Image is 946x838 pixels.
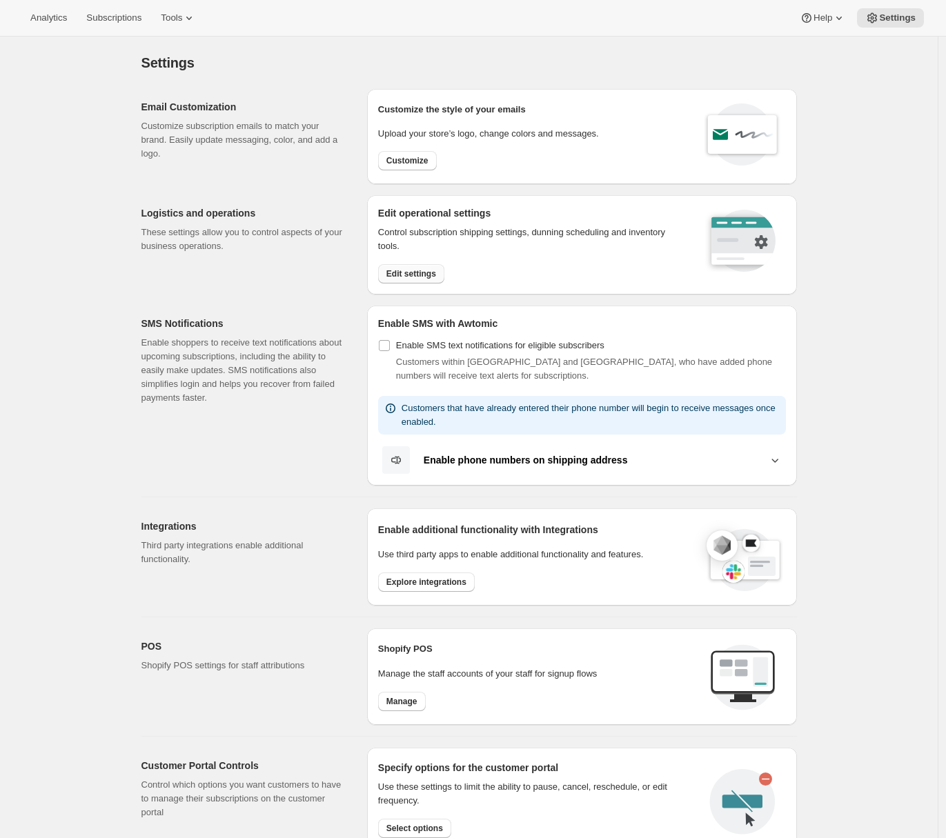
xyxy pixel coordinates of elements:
[378,692,426,711] button: Manage
[141,519,345,533] h2: Integrations
[141,778,345,819] p: Control which options you want customers to have to manage their subscriptions on the customer po...
[378,206,687,220] h2: Edit operational settings
[378,264,444,283] button: Edit settings
[396,357,772,381] span: Customers within [GEOGRAPHIC_DATA] and [GEOGRAPHIC_DATA], who have added phone numbers will recei...
[141,226,345,253] p: These settings allow you to control aspects of your business operations.
[424,455,628,466] b: Enable phone numbers on shipping address
[378,226,687,253] p: Control subscription shipping settings, dunning scheduling and inventory tools.
[386,823,443,834] span: Select options
[161,12,182,23] span: Tools
[378,642,699,656] h2: Shopify POS
[402,401,780,429] p: Customers that have already entered their phone number will begin to receive messages once enabled.
[396,340,604,350] span: Enable SMS text notifications for eligible subscribers
[141,206,345,220] h2: Logistics and operations
[141,119,345,161] p: Customize subscription emails to match your brand. Easily update messaging, color, and add a logo.
[386,577,466,588] span: Explore integrations
[378,548,693,561] p: Use third party apps to enable additional functionality and features.
[378,667,699,681] p: Manage the staff accounts of your staff for signup flows
[857,8,924,28] button: Settings
[378,446,786,475] button: Enable phone numbers on shipping address
[141,336,345,405] p: Enable shoppers to receive text notifications about upcoming subscriptions, including the ability...
[141,639,345,653] h2: POS
[141,539,345,566] p: Third party integrations enable additional functionality.
[141,659,345,672] p: Shopify POS settings for staff attributions
[22,8,75,28] button: Analytics
[879,12,916,23] span: Settings
[378,819,451,838] button: Select options
[86,12,141,23] span: Subscriptions
[378,761,699,775] h2: Specify options for the customer portal
[791,8,854,28] button: Help
[386,268,436,279] span: Edit settings
[378,572,475,592] button: Explore integrations
[378,780,699,808] div: Use these settings to limit the ability to pause, cancel, reschedule, or edit frequency.
[152,8,204,28] button: Tools
[78,8,150,28] button: Subscriptions
[30,12,67,23] span: Analytics
[814,12,832,23] span: Help
[386,155,428,166] span: Customize
[141,100,345,114] h2: Email Customization
[141,55,195,70] span: Settings
[378,103,526,117] p: Customize the style of your emails
[141,317,345,330] h2: SMS Notifications
[378,523,693,537] h2: Enable additional functionality with Integrations
[141,759,345,772] h2: Customer Portal Controls
[378,317,786,330] h2: Enable SMS with Awtomic
[378,127,599,141] p: Upload your store’s logo, change colors and messages.
[378,151,437,170] button: Customize
[386,696,417,707] span: Manage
